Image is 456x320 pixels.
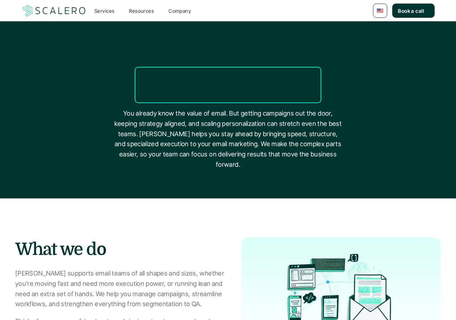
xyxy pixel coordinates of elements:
[392,4,435,18] a: Book a call
[112,108,344,170] p: You already know the value of email. But getting campaigns out the door, keeping strategy aligned...
[15,268,227,309] p: [PERSON_NAME] supports email teams of all shapes and sizes, whether you’re moving fast and need m...
[129,7,154,15] p: Resources
[398,7,424,15] p: Book a call
[94,7,114,15] p: Services
[15,238,227,261] h2: What we do
[169,7,191,15] p: Company
[21,4,87,17] img: Scalero company logo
